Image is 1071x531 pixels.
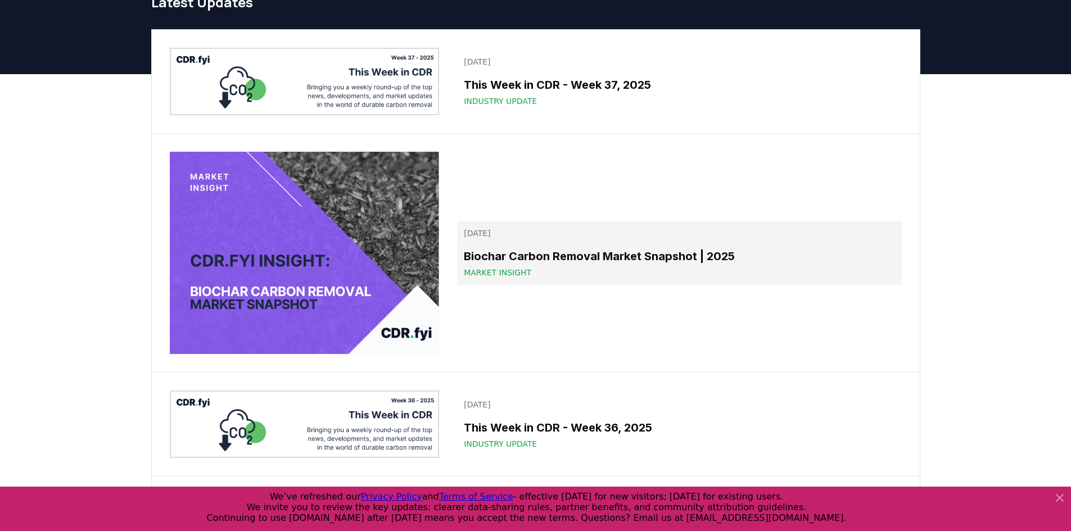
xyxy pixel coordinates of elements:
[464,76,894,93] h3: This Week in CDR - Week 37, 2025
[464,56,894,67] p: [DATE]
[170,48,440,115] img: This Week in CDR - Week 37, 2025 blog post image
[464,399,894,410] p: [DATE]
[457,221,901,285] a: [DATE]Biochar Carbon Removal Market Snapshot | 2025Market Insight
[464,228,894,239] p: [DATE]
[457,49,901,114] a: [DATE]This Week in CDR - Week 37, 2025Industry Update
[464,419,894,436] h3: This Week in CDR - Week 36, 2025
[170,391,440,458] img: This Week in CDR - Week 36, 2025 blog post image
[464,267,531,278] span: Market Insight
[464,248,894,265] h3: Biochar Carbon Removal Market Snapshot | 2025
[457,392,901,456] a: [DATE]This Week in CDR - Week 36, 2025Industry Update
[464,96,537,107] span: Industry Update
[170,152,440,354] img: Biochar Carbon Removal Market Snapshot | 2025 blog post image
[464,438,537,450] span: Industry Update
